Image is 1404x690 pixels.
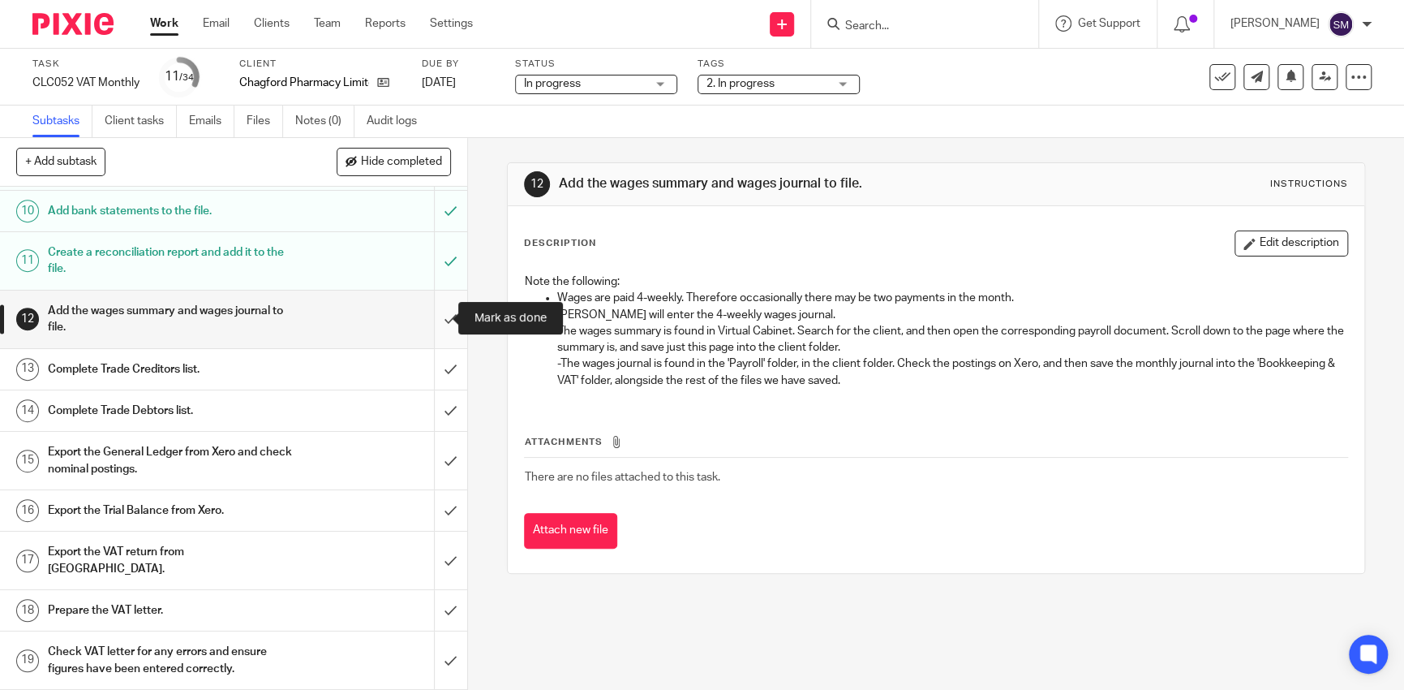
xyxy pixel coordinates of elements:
[16,649,39,672] div: 19
[706,78,775,89] span: 2. In progress
[16,308,39,330] div: 12
[105,106,177,137] a: Client tasks
[367,106,429,137] a: Audit logs
[16,200,39,222] div: 10
[16,499,39,522] div: 16
[16,399,39,422] div: 14
[524,237,596,250] p: Description
[314,15,341,32] a: Team
[239,75,369,91] p: Chagford Pharmacy Limited
[1234,231,1348,257] button: Edit description
[239,58,401,71] label: Client
[430,15,473,32] a: Settings
[1270,178,1348,191] div: Instructions
[698,58,860,71] label: Tags
[844,19,990,34] input: Search
[422,58,495,71] label: Due by
[150,15,178,32] a: Work
[1230,15,1320,32] p: [PERSON_NAME]
[559,175,971,192] h1: Add the wages summary and wages journal to file.
[295,106,354,137] a: Notes (0)
[48,540,294,581] h1: Export the VAT return from [GEOGRAPHIC_DATA].
[16,550,39,572] div: 17
[515,58,677,71] label: Status
[422,77,456,88] span: [DATE]
[16,249,39,272] div: 11
[32,75,140,91] div: CLC052 VAT Monthly
[48,199,294,223] h1: Add bank statements to the file.
[525,274,1347,290] p: Note the following:
[557,290,1347,306] p: Wages are paid 4-weekly. Therefore occasionally there may be two payments in the month.
[16,358,39,381] div: 13
[48,357,294,382] h1: Complete Trade Creditors list.
[48,299,294,340] h1: Add the wages summary and wages journal to file.
[16,599,39,622] div: 18
[524,171,550,197] div: 12
[48,598,294,623] h1: Prepare the VAT letter.
[524,78,581,89] span: In progress
[48,399,294,423] h1: Complete Trade Debtors list.
[337,148,451,175] button: Hide completed
[254,15,290,32] a: Clients
[203,15,230,32] a: Email
[525,472,720,483] span: There are no files attached to this task.
[557,323,1347,389] p: The wages summary is found in Virtual Cabinet. Search for the client, and then open the correspon...
[32,13,114,35] img: Pixie
[1078,18,1140,29] span: Get Support
[365,15,406,32] a: Reports
[32,58,140,71] label: Task
[48,498,294,523] h1: Export the Trial Balance from Xero.
[165,67,194,86] div: 11
[1328,11,1354,37] img: svg%3E
[32,106,92,137] a: Subtasks
[557,307,1347,323] p: [PERSON_NAME] will enter the 4-weekly wages journal.
[179,73,194,82] small: /34
[247,106,283,137] a: Files
[48,640,294,681] h1: Check VAT letter for any errors and ensure figures have been entered correctly.
[361,156,442,169] span: Hide completed
[48,240,294,282] h1: Create a reconciliation report and add it to the file.
[525,438,603,446] span: Attachments
[48,440,294,481] h1: Export the General Ledger from Xero and check nominal postings.
[524,513,617,550] button: Attach new file
[16,450,39,472] div: 15
[16,148,105,175] button: + Add subtask
[189,106,234,137] a: Emails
